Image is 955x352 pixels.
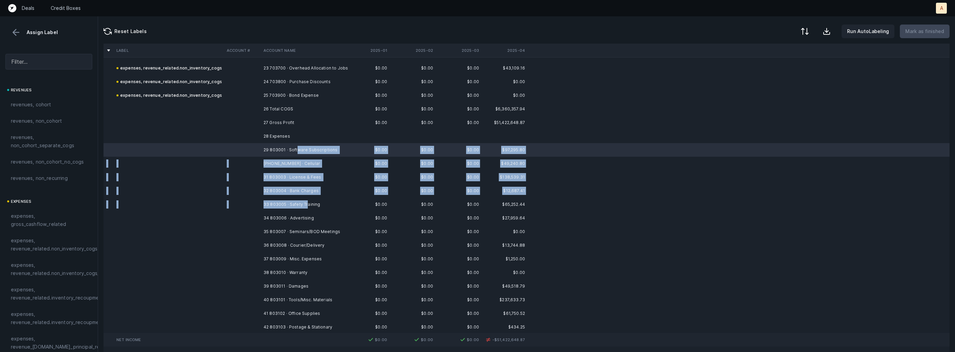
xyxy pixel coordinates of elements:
[344,198,390,211] td: $0.00
[261,293,344,307] td: 40 803101 · Tools/Misc. Materials
[344,293,390,307] td: $0.00
[459,336,467,344] img: 7413b82b75c0d00168ab4a076994095f.svg
[261,198,344,211] td: 33 803005 · Safety Training
[344,143,390,157] td: $0.00
[436,279,482,293] td: $0.00
[482,279,528,293] td: $49,518.79
[436,61,482,75] td: $0.00
[436,198,482,211] td: $0.00
[114,44,224,57] th: Label
[482,157,528,170] td: $49,240.80
[390,184,436,198] td: $0.00
[842,25,894,38] button: Run AutoLabeling
[261,143,344,157] td: 29 803001 · Software Subscriptions
[261,225,344,239] td: 35 803007 · Seminars/BOD Meetings
[261,89,344,102] td: 25 703900 · Bond Expense
[116,50,222,59] div: expenses, revenue_related.non_inventory_cogs
[344,266,390,279] td: $0.00
[482,239,528,252] td: $13,744.88
[114,333,224,347] td: Net Income
[344,61,390,75] td: $0.00
[11,286,104,302] span: expenses, revenue_related.inventory_recoupment
[482,44,528,57] th: 2025-04
[390,116,436,129] td: $0.00
[436,307,482,320] td: $0.00
[261,320,344,334] td: 42 803103 · Postage & Stationary
[436,44,482,57] th: 2025-03
[436,293,482,307] td: $0.00
[11,174,68,182] span: revenues, non_recurring
[22,5,34,12] a: Deals
[11,86,32,94] span: revenues
[482,75,528,89] td: $0.00
[482,184,528,198] td: $12,687.41
[390,252,436,266] td: $0.00
[436,170,482,184] td: $0.00
[390,44,436,57] th: 2025-02
[261,307,344,320] td: 41 803102 · Office Supplies
[390,333,436,347] td: $0.00
[261,116,344,129] td: 27 Gross Profit
[936,3,947,14] button: A
[390,266,436,279] td: $0.00
[98,25,152,38] button: Reset Labels
[482,89,528,102] td: $0.00
[11,133,87,150] span: revenues, non_cohort_separate_cogs
[436,252,482,266] td: $0.00
[436,116,482,129] td: $0.00
[482,198,528,211] td: $65,252.44
[390,279,436,293] td: $0.00
[482,320,528,334] td: $434.25
[116,91,222,100] div: expenses, revenue_related.non_inventory_cogs
[482,307,528,320] td: $61,750.52
[436,266,482,279] td: $0.00
[344,102,390,116] td: $0.00
[905,27,944,35] p: Mark as finished
[390,143,436,157] td: $0.00
[390,211,436,225] td: $0.00
[482,225,528,239] td: $0.00
[390,307,436,320] td: $0.00
[390,89,436,102] td: $0.00
[367,336,375,344] img: 7413b82b75c0d00168ab4a076994095f.svg
[482,293,528,307] td: $237,633.73
[390,102,436,116] td: $0.00
[940,5,943,12] p: A
[344,333,390,347] td: $0.00
[344,225,390,239] td: $0.00
[482,333,528,347] td: -$51,422,648.87
[390,320,436,334] td: $0.00
[11,261,126,277] span: expenses, revenue_related.non_inventory_cogs_non_cohort
[482,143,528,157] td: $97,295.80
[11,197,31,205] span: expenses
[344,279,390,293] td: $0.00
[261,279,344,293] td: 39 803011 · Damages
[11,335,124,351] span: expenses, revenue_[DOMAIN_NAME]_principal_recoupment
[390,225,436,239] td: $0.00
[436,333,482,347] td: $0.00
[5,54,92,70] input: Filter...
[436,225,482,239] td: $0.00
[11,212,87,228] span: expenses, gross_cashflow_related
[482,116,528,129] td: $51,422,648.87
[261,211,344,225] td: 34 803006 · Advertising
[261,61,344,75] td: 23 703700 · Overhead Allocation to Jobs
[344,320,390,334] td: $0.00
[344,75,390,89] td: $0.00
[11,310,133,326] span: expenses, revenue_related.inventory_recoupment_non_cohort
[436,211,482,225] td: $0.00
[261,75,344,89] td: 24 703800 · Purchase Discounts
[390,157,436,170] td: $0.00
[344,157,390,170] td: $0.00
[51,5,81,12] p: Credit Boxes
[344,252,390,266] td: $0.00
[261,129,344,143] td: 28 Expenses
[390,61,436,75] td: $0.00
[261,157,344,170] td: [PHONE_NUMBER] · Cellular
[482,102,528,116] td: $6,360,357.94
[116,78,222,86] div: expenses, revenue_related.non_inventory_cogs
[261,266,344,279] td: 38 803010 · Warranty
[224,44,261,57] th: Account #
[261,102,344,116] td: 26 Total COGS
